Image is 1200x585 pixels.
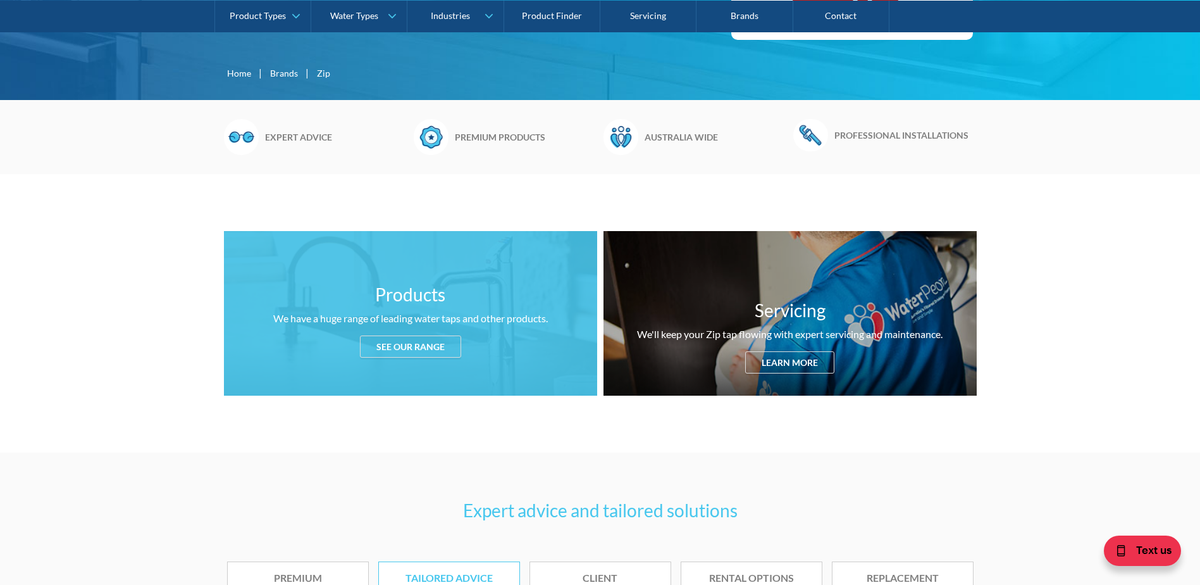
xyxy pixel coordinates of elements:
h6: Expert advice [265,130,407,144]
img: Wrench [793,119,828,151]
img: Badge [414,119,448,154]
div: Tailored advice [398,572,500,585]
h6: Australia wide [645,130,787,144]
iframe: podium webchat widget bubble [1073,522,1200,585]
div: Learn more [745,351,834,374]
div: Zip [317,66,330,80]
img: Waterpeople Symbol [603,119,638,154]
h6: Professional installations [834,129,977,142]
h3: Products [375,281,445,308]
a: ProductsWe have a huge range of leading water taps and other products.See our range [224,231,597,396]
h3: Expert advice and tailored solutions [227,497,974,524]
div: | [257,65,264,80]
h3: Servicing [755,297,826,324]
div: Industries [431,10,470,21]
h6: Premium products [455,130,597,144]
div: Rental options [700,572,803,585]
div: We'll keep your Zip tap flowing with expert servicing and maintenance. [637,327,943,342]
div: | [304,65,311,80]
img: Glasses [224,119,259,154]
a: Home [227,66,251,80]
div: Product Types [230,10,286,21]
div: See our range [360,336,461,358]
div: We have a huge range of leading water taps and other products. [273,311,548,326]
a: ServicingWe'll keep your Zip tap flowing with expert servicing and maintenance.Learn more [603,231,977,396]
a: Brands [270,66,298,80]
div: Water Types [330,10,378,21]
